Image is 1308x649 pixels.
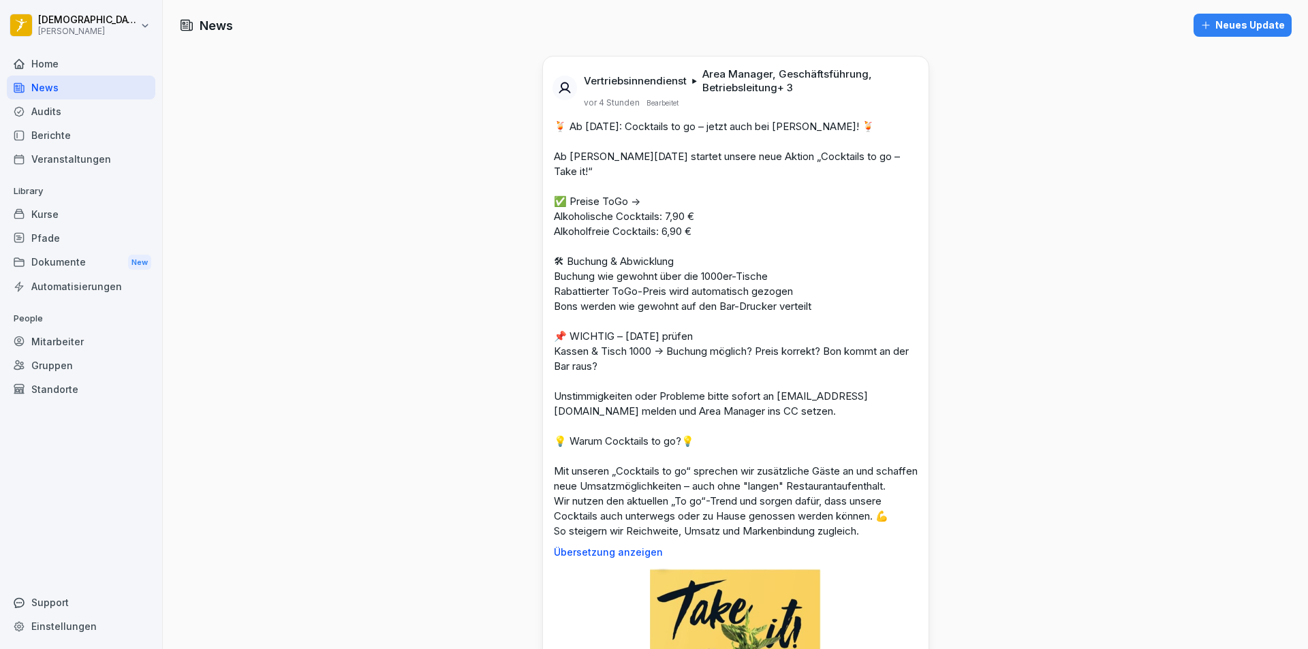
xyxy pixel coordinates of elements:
p: Übersetzung anzeigen [554,547,918,558]
a: Einstellungen [7,614,155,638]
p: People [7,308,155,330]
p: Bearbeitet [647,97,679,108]
a: Gruppen [7,353,155,377]
div: Support [7,590,155,614]
div: New [128,255,151,270]
a: News [7,76,155,99]
a: Berichte [7,123,155,147]
a: Home [7,52,155,76]
a: Veranstaltungen [7,147,155,171]
a: Mitarbeiter [7,330,155,353]
a: Standorte [7,377,155,401]
a: Automatisierungen [7,274,155,298]
h1: News [200,16,233,35]
p: 🍹 Ab [DATE]: Cocktails to go – jetzt auch bei [PERSON_NAME]! 🍹 Ab [PERSON_NAME][DATE] startet uns... [554,119,918,539]
p: Vertriebsinnendienst [584,74,687,88]
a: Kurse [7,202,155,226]
p: Area Manager, Geschäftsführung, Betriebsleitung + 3 [702,67,912,95]
a: DokumenteNew [7,250,155,275]
div: Neues Update [1200,18,1285,33]
p: Library [7,180,155,202]
button: Neues Update [1194,14,1292,37]
div: Dokumente [7,250,155,275]
p: [DEMOGRAPHIC_DATA] Dill [38,14,138,26]
a: Audits [7,99,155,123]
p: [PERSON_NAME] [38,27,138,36]
a: Pfade [7,226,155,250]
p: vor 4 Stunden [584,97,640,108]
